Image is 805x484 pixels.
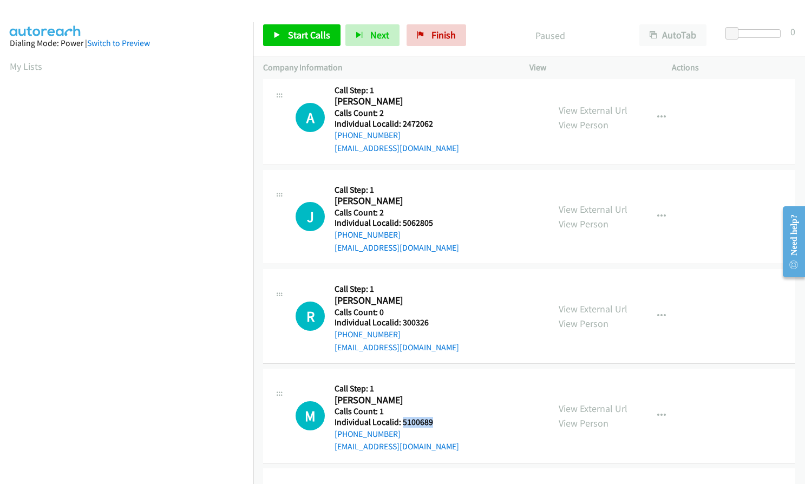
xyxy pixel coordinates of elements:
[335,329,401,339] a: [PHONE_NUMBER]
[559,402,627,415] a: View External Url
[335,95,454,108] h2: [PERSON_NAME]
[335,218,459,228] h5: Individual Localid: 5062805
[431,29,456,41] span: Finish
[263,61,510,74] p: Company Information
[296,103,325,132] h1: A
[335,307,459,318] h5: Calls Count: 0
[288,29,330,41] span: Start Calls
[731,29,781,38] div: Delay between calls (in seconds)
[335,85,459,96] h5: Call Step: 1
[263,24,341,46] a: Start Calls
[335,342,459,352] a: [EMAIL_ADDRESS][DOMAIN_NAME]
[529,61,653,74] p: View
[335,383,459,394] h5: Call Step: 1
[296,302,325,331] div: The call is yet to be attempted
[370,29,389,41] span: Next
[335,185,459,195] h5: Call Step: 1
[407,24,466,46] a: Finish
[335,108,459,119] h5: Calls Count: 2
[335,295,454,307] h2: [PERSON_NAME]
[481,28,620,43] p: Paused
[672,61,795,74] p: Actions
[559,417,608,429] a: View Person
[335,284,459,295] h5: Call Step: 1
[335,243,459,253] a: [EMAIL_ADDRESS][DOMAIN_NAME]
[559,317,608,330] a: View Person
[790,24,795,39] div: 0
[335,394,454,407] h2: [PERSON_NAME]
[87,38,150,48] a: Switch to Preview
[335,119,459,129] h5: Individual Localid: 2472062
[559,218,608,230] a: View Person
[296,401,325,430] h1: M
[10,60,42,73] a: My Lists
[10,37,244,50] div: Dialing Mode: Power |
[296,103,325,132] div: The call is yet to be attempted
[335,406,459,417] h5: Calls Count: 1
[296,401,325,430] div: The call is yet to be attempted
[335,429,401,439] a: [PHONE_NUMBER]
[335,195,454,207] h2: [PERSON_NAME]
[559,119,608,131] a: View Person
[296,302,325,331] h1: R
[345,24,400,46] button: Next
[335,417,459,428] h5: Individual Localid: 5100689
[559,104,627,116] a: View External Url
[639,24,706,46] button: AutoTab
[559,303,627,315] a: View External Url
[296,202,325,231] h1: J
[335,130,401,140] a: [PHONE_NUMBER]
[335,207,459,218] h5: Calls Count: 2
[774,199,805,285] iframe: Resource Center
[559,203,627,215] a: View External Url
[335,317,459,328] h5: Individual Localid: 300326
[335,441,459,452] a: [EMAIL_ADDRESS][DOMAIN_NAME]
[335,230,401,240] a: [PHONE_NUMBER]
[335,143,459,153] a: [EMAIL_ADDRESS][DOMAIN_NAME]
